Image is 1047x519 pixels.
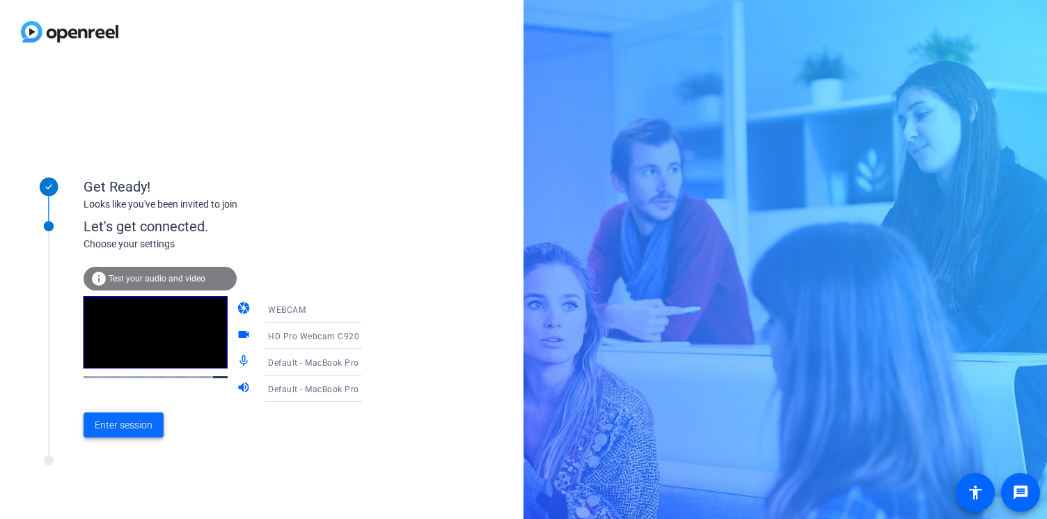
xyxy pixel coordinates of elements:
[84,216,391,237] div: Let's get connected.
[237,354,253,371] mat-icon: mic_none
[84,412,164,437] button: Enter session
[268,357,447,368] span: Default - MacBook Pro Microphone (Built-in)
[237,327,253,344] mat-icon: videocam
[84,176,362,197] div: Get Ready!
[90,270,107,287] mat-icon: info
[1012,484,1029,501] mat-icon: message
[84,237,391,251] div: Choose your settings
[237,301,253,318] mat-icon: camera
[268,305,306,315] span: WEBCAM
[237,380,253,397] mat-icon: volume_up
[84,197,362,212] div: Looks like you've been invited to join
[268,383,436,394] span: Default - MacBook Pro Speakers (Built-in)
[967,484,984,501] mat-icon: accessibility
[95,418,152,433] span: Enter session
[268,330,412,341] span: HD Pro Webcam C920 (046d:082d)
[109,274,205,284] span: Test your audio and video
